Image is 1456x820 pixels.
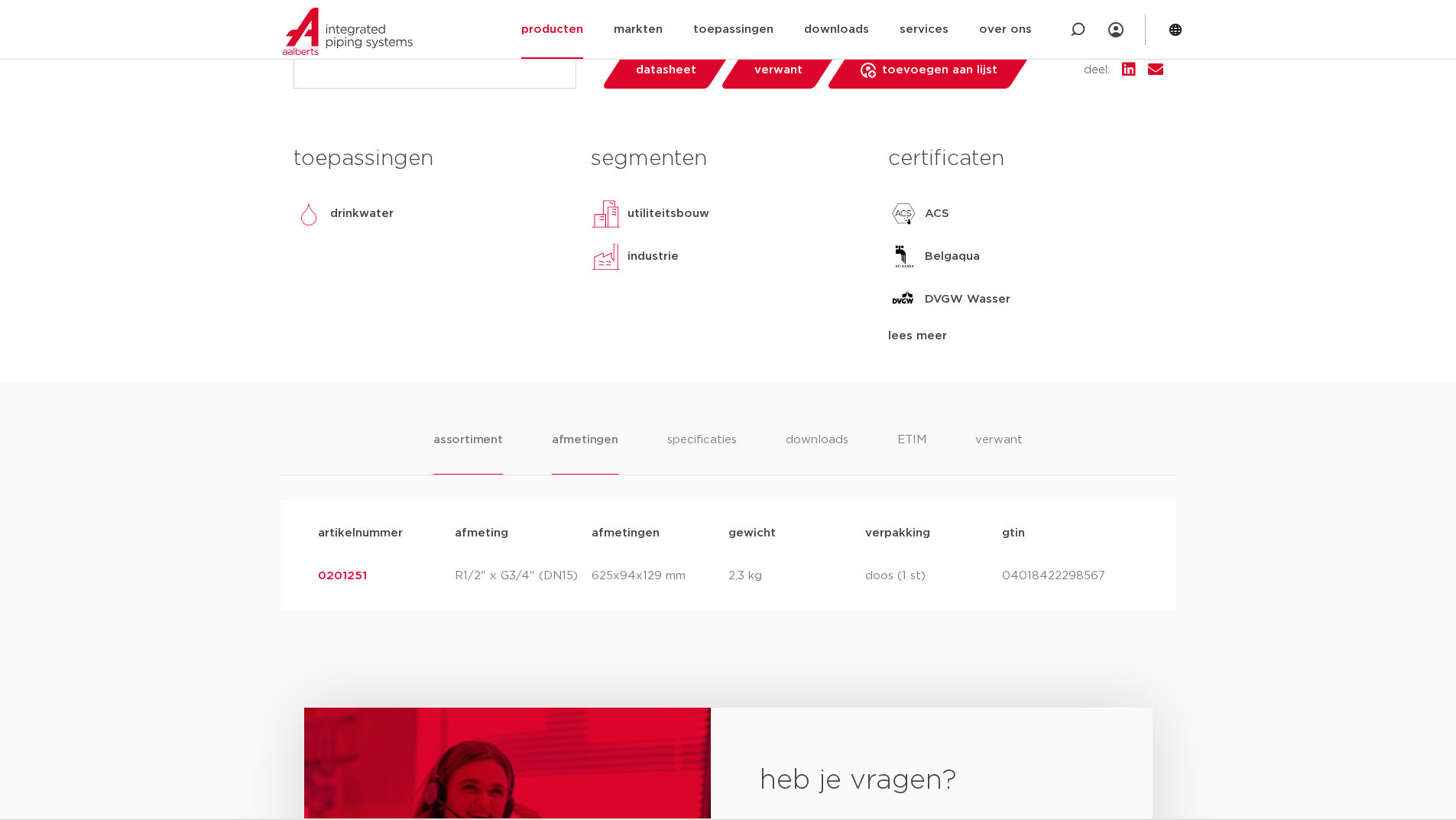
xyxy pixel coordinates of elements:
p: gewicht [728,524,865,543]
div: lees meer [888,327,1163,345]
li: ETIM [897,431,926,475]
img: DVGW Wasser [888,284,919,315]
img: utiliteitsbouw [591,199,621,229]
li: downloads [786,431,848,475]
li: afmetingen [552,431,618,475]
img: industrie [591,241,621,272]
p: verpakking [865,524,1002,543]
h3: toepassingen [293,144,568,174]
p: 2,3 kg [728,567,865,585]
p: afmeting [455,524,592,543]
h2: heb je vragen? [760,763,1103,799]
p: 625x94x129 mm [592,567,728,585]
p: industrie [627,248,679,266]
a: datasheet [601,52,731,89]
span: deel: [1084,61,1110,79]
li: assortiment [433,431,503,475]
li: verwant [975,431,1023,475]
p: gtin [1002,524,1139,543]
img: ACS [888,199,919,229]
a: 0201251 [318,570,367,582]
p: 04018422298567 [1002,567,1139,585]
img: Belgaqua [888,241,919,272]
span: datasheet [636,58,696,83]
p: Belgaqua [925,248,980,266]
p: artikelnummer [318,524,455,543]
p: R1/2" x G3/4" (DN15) [455,567,592,585]
p: afmetingen [592,524,728,543]
span: toevoegen aan lijst [882,58,997,83]
h3: certificaten [888,144,1163,174]
p: doos (1 st) [865,567,1002,585]
p: utiliteitsbouw [627,205,709,223]
img: drinkwater [293,199,324,229]
p: drinkwater [330,205,394,223]
p: DVGW Wasser [925,290,1010,309]
p: ACS [925,205,949,223]
a: verwant [719,52,837,89]
h3: segmenten [591,144,865,174]
span: verwant [754,58,803,83]
li: specificaties [667,431,737,475]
